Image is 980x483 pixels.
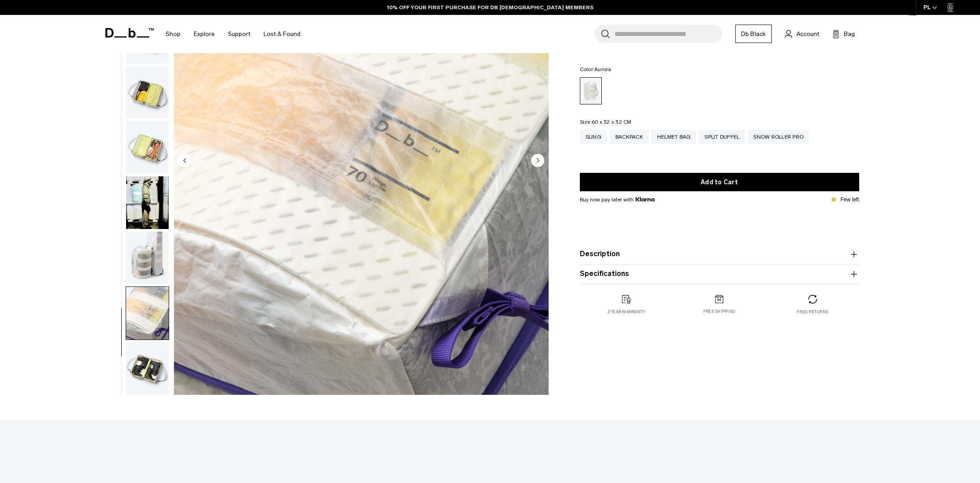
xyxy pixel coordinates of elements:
[785,29,819,39] a: Account
[840,196,859,204] p: Few left
[636,197,655,201] img: {"height" => 20, "alt" => "Klarna"}
[580,67,611,72] legend: Color:
[531,154,544,168] button: Next slide
[194,18,215,50] a: Explore
[178,154,192,168] button: Previous slide
[126,176,169,229] button: Weigh Lighter Split Duffel 70L Aurora
[580,196,655,204] span: Buy now pay later with
[844,29,855,39] span: Bag
[580,77,602,104] a: Aurora
[126,66,169,119] img: Weigh_Lighter_Split_Duffel_70L_6.png
[126,232,169,284] img: Weigh_Lighter_Split_Duffel_70L_9.png
[832,29,855,39] button: Bag
[126,231,169,285] button: Weigh_Lighter_Split_Duffel_70L_9.png
[159,15,307,53] nav: Main Navigation
[580,119,632,125] legend: Size:
[592,119,632,125] span: 60 x 32 x 32 CM
[126,176,169,229] img: Weigh Lighter Split Duffel 70L Aurora
[228,18,250,50] a: Support
[580,249,859,260] button: Description
[594,66,611,72] span: Aurora
[126,121,169,174] img: Weigh_Lighter_Split_Duffel_70L_7.png
[797,309,828,315] p: Free returns
[126,342,169,395] img: Weigh_Lighter_Split_Duffel_70L_8.png
[580,130,607,144] a: Sling
[580,173,859,191] button: Add to Cart
[699,130,745,144] a: Split Duffel
[264,18,300,50] a: Lost & Found
[608,309,645,315] p: 2 year warranty
[651,130,697,144] a: Helmet Bag
[126,287,169,340] img: Weigh_Lighter_Split_Duffel_70L_10.png
[580,269,859,279] button: Specifications
[796,29,819,39] span: Account
[126,342,169,395] button: Weigh_Lighter_Split_Duffel_70L_8.png
[610,130,649,144] a: Backpack
[735,25,772,43] a: Db Black
[748,130,809,144] a: Snow Roller Pro
[703,308,735,315] p: Free shipping
[166,18,181,50] a: Shop
[387,4,593,11] a: 10% OFF YOUR FIRST PURCHASE FOR DB [DEMOGRAPHIC_DATA] MEMBERS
